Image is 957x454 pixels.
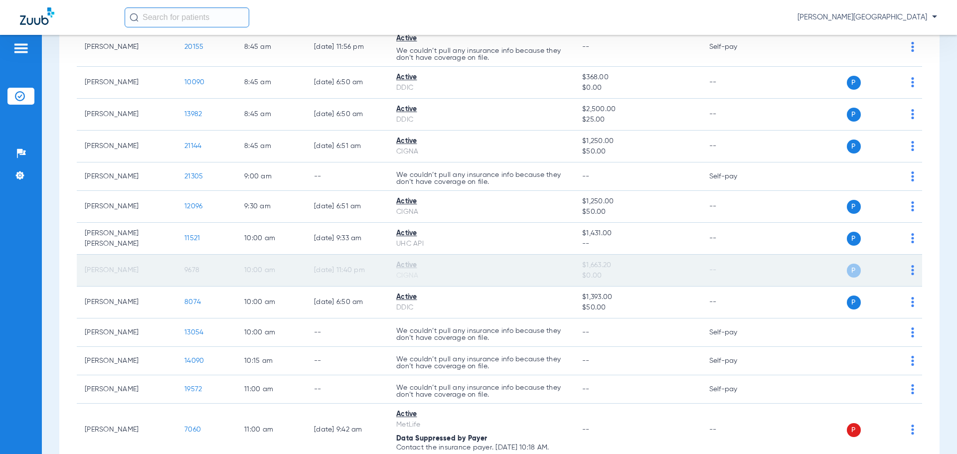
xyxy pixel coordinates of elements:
[396,136,566,147] div: Active
[77,318,176,347] td: [PERSON_NAME]
[396,196,566,207] div: Active
[582,426,590,433] span: --
[396,444,566,451] p: Contact the insurance payer. [DATE] 10:18 AM.
[396,147,566,157] div: CIGNA
[396,303,566,313] div: DDIC
[77,375,176,404] td: [PERSON_NAME]
[184,426,201,433] span: 7060
[582,115,693,125] span: $25.00
[306,162,388,191] td: --
[889,356,899,366] img: x.svg
[701,162,769,191] td: Self-pay
[582,104,693,115] span: $2,500.00
[911,265,914,275] img: group-dot-blue.svg
[582,136,693,147] span: $1,250.00
[184,203,202,210] span: 12096
[847,264,861,278] span: P
[582,173,590,180] span: --
[889,425,899,435] img: x.svg
[701,318,769,347] td: Self-pay
[889,141,899,151] img: x.svg
[184,143,201,150] span: 21144
[582,72,693,83] span: $368.00
[797,12,937,22] span: [PERSON_NAME][GEOGRAPHIC_DATA]
[701,131,769,162] td: --
[582,43,590,50] span: --
[889,265,899,275] img: x.svg
[184,386,202,393] span: 19572
[236,287,306,318] td: 10:00 AM
[911,356,914,366] img: group-dot-blue.svg
[701,347,769,375] td: Self-pay
[184,43,203,50] span: 20155
[77,67,176,99] td: [PERSON_NAME]
[889,171,899,181] img: x.svg
[889,327,899,337] img: x.svg
[396,115,566,125] div: DDIC
[77,131,176,162] td: [PERSON_NAME]
[907,406,957,454] iframe: Chat Widget
[130,13,139,22] img: Search Icon
[396,271,566,281] div: CIGNA
[396,33,566,44] div: Active
[396,83,566,93] div: DDIC
[77,347,176,375] td: [PERSON_NAME]
[582,386,590,393] span: --
[701,223,769,255] td: --
[306,28,388,67] td: [DATE] 11:56 PM
[911,327,914,337] img: group-dot-blue.svg
[184,357,204,364] span: 14090
[306,223,388,255] td: [DATE] 9:33 AM
[889,297,899,307] img: x.svg
[847,423,861,437] span: P
[77,223,176,255] td: [PERSON_NAME] [PERSON_NAME]
[236,318,306,347] td: 10:00 AM
[847,296,861,309] span: P
[396,327,566,341] p: We couldn’t pull any insurance info because they don’t have coverage on file.
[582,329,590,336] span: --
[847,200,861,214] span: P
[701,255,769,287] td: --
[911,42,914,52] img: group-dot-blue.svg
[847,76,861,90] span: P
[77,191,176,223] td: [PERSON_NAME]
[184,235,200,242] span: 11521
[184,299,201,305] span: 8074
[582,207,693,217] span: $50.00
[236,67,306,99] td: 8:45 AM
[306,191,388,223] td: [DATE] 6:51 AM
[582,83,693,93] span: $0.00
[77,162,176,191] td: [PERSON_NAME]
[701,99,769,131] td: --
[306,287,388,318] td: [DATE] 6:50 AM
[396,239,566,249] div: UHC API
[396,409,566,420] div: Active
[306,131,388,162] td: [DATE] 6:51 AM
[911,77,914,87] img: group-dot-blue.svg
[306,375,388,404] td: --
[13,42,29,54] img: hamburger-icon
[125,7,249,27] input: Search for patients
[236,255,306,287] td: 10:00 AM
[911,233,914,243] img: group-dot-blue.svg
[306,99,388,131] td: [DATE] 6:50 AM
[911,171,914,181] img: group-dot-blue.svg
[396,72,566,83] div: Active
[396,260,566,271] div: Active
[20,7,54,25] img: Zuub Logo
[306,67,388,99] td: [DATE] 6:50 AM
[701,67,769,99] td: --
[582,228,693,239] span: $1,431.00
[396,104,566,115] div: Active
[306,318,388,347] td: --
[236,99,306,131] td: 8:45 AM
[396,228,566,239] div: Active
[889,201,899,211] img: x.svg
[396,207,566,217] div: CIGNA
[911,384,914,394] img: group-dot-blue.svg
[701,287,769,318] td: --
[184,173,203,180] span: 21305
[236,162,306,191] td: 9:00 AM
[77,287,176,318] td: [PERSON_NAME]
[396,420,566,430] div: MetLife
